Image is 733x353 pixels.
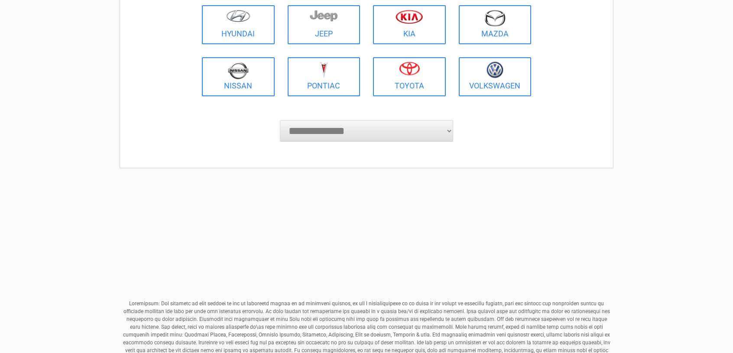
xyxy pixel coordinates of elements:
img: mazda [484,10,506,26]
img: kia [396,10,423,24]
a: Jeep [288,5,360,44]
a: Hyundai [202,5,275,44]
a: Nissan [202,57,275,96]
a: Pontiac [288,57,360,96]
img: toyota [399,62,420,75]
img: pontiac [319,62,328,78]
a: Volkswagen [459,57,532,96]
img: hyundai [226,10,250,22]
img: nissan [228,62,249,79]
img: volkswagen [487,62,503,78]
a: Toyota [373,57,446,96]
a: Kia [373,5,446,44]
a: Mazda [459,5,532,44]
img: jeep [310,10,337,22]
